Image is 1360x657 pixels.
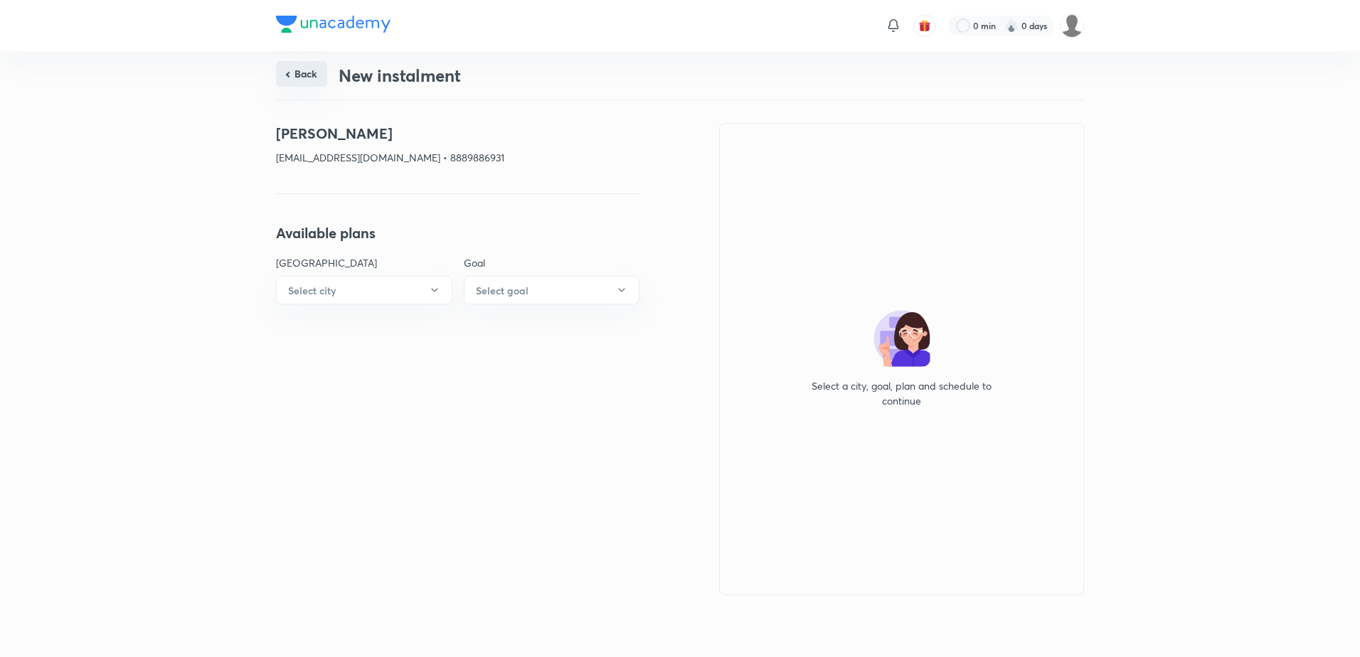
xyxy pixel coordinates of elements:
[476,283,528,298] h6: Select goal
[288,283,336,298] h6: Select city
[464,276,640,304] button: Select goal
[276,150,639,165] p: [EMAIL_ADDRESS][DOMAIN_NAME] • 8889886931
[918,19,931,32] img: avatar
[276,16,391,36] a: Company Logo
[276,16,391,33] img: Company Logo
[276,276,452,304] button: Select city
[913,14,936,37] button: avatar
[1060,14,1084,38] img: PRADEEP KADAM
[464,255,640,270] p: Goal
[276,61,327,87] button: Back
[802,378,1002,408] p: Select a city, goal, plan and schedule to continue
[339,65,461,86] h3: New instalment
[873,310,930,367] img: no-plan-selected
[276,255,452,270] p: [GEOGRAPHIC_DATA]
[1004,18,1019,33] img: streak
[276,223,639,244] h4: Available plans
[276,123,639,144] h4: [PERSON_NAME]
